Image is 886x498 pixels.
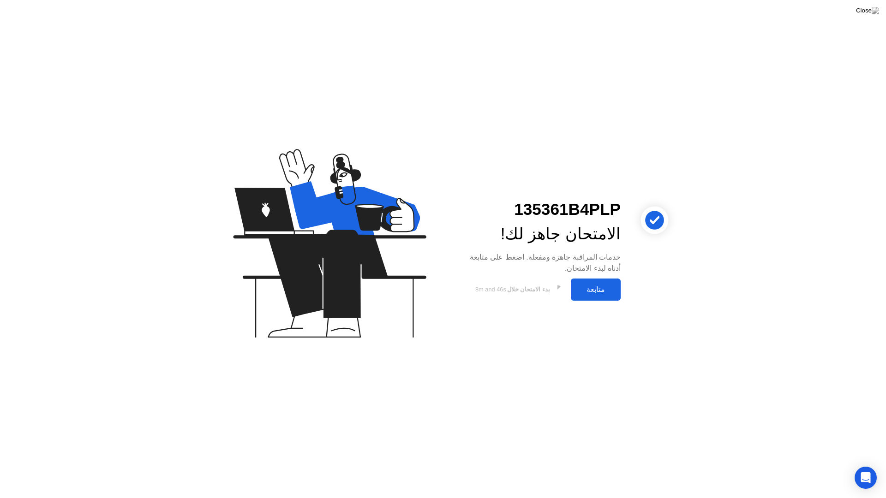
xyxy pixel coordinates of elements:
button: متابعة [571,279,621,301]
div: متابعة [574,285,618,294]
div: Open Intercom Messenger [855,467,877,489]
img: Close [856,7,879,14]
button: بدء الامتحان خلال8m and 46s [458,281,566,298]
div: خدمات المراقبة جاهزة ومفعلة. اضغط على متابعة أدناه لبدء الامتحان. [458,252,621,274]
span: 8m and 46s [475,286,506,293]
div: الامتحان جاهز لك! [458,222,621,246]
div: 135361B4PLP [458,197,621,222]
